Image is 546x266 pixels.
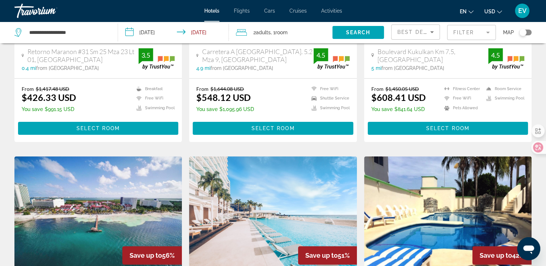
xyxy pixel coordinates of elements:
span: Boulevard Kukulkan Km 7.5, [GEOGRAPHIC_DATA] [377,48,488,63]
span: EV [518,7,527,14]
button: Filter [447,25,496,40]
span: 5 mi [371,65,381,71]
span: 4.9 mi [196,65,210,71]
span: From [22,86,34,92]
span: from [GEOGRAPHIC_DATA] [36,65,99,71]
ins: $608.41 USD [371,92,426,103]
span: en [460,9,467,14]
li: Shuttle Service [308,96,350,102]
button: Toggle map [514,29,532,36]
li: Fitness Center [441,86,482,92]
li: Swimming Pool [482,96,524,102]
span: Save up to [305,252,338,259]
a: Cars [264,8,275,14]
button: Select Room [193,122,353,135]
span: USD [484,9,495,14]
li: Free WiFi [133,96,175,102]
img: trustyou-badge.svg [139,48,175,70]
div: 3.5 [139,51,153,59]
button: Travelers: 2 adults, 0 children [229,22,332,43]
span: You save [371,106,393,112]
span: Best Deals [397,29,435,35]
span: Select Room [426,125,469,131]
p: $1,095.96 USD [196,106,254,112]
span: from [GEOGRAPHIC_DATA] [210,65,273,71]
span: Carretera A [GEOGRAPHIC_DATA]. 5.2 Mza 9, [GEOGRAPHIC_DATA] [202,48,314,63]
a: Cruises [289,8,307,14]
span: , 1 [271,27,288,37]
span: You save [22,106,43,112]
li: Room Service [482,86,524,92]
img: trustyou-badge.svg [488,48,524,70]
div: 56% [122,246,182,265]
span: From [371,86,384,92]
span: Search [346,30,370,35]
li: Breakfast [133,86,175,92]
a: Hotels [204,8,219,14]
button: Check-in date: Sep 22, 2025 Check-out date: Sep 26, 2025 [118,22,229,43]
mat-select: Sort by [397,28,434,36]
button: Change currency [484,6,502,17]
ins: $426.33 USD [22,92,76,103]
button: Search [332,26,384,39]
div: 4.5 [314,51,328,59]
li: Swimming Pool [308,105,350,111]
span: You save [196,106,218,112]
span: Retorno Maranon #31 Sm 25 Mza 23 Lt 01, [GEOGRAPHIC_DATA] [27,48,139,63]
span: from [GEOGRAPHIC_DATA] [381,65,444,71]
a: Travorium [14,1,87,20]
span: Save up to [480,252,512,259]
iframe: Az üzenetküldési ablak megnyitására szolgáló gomb [517,237,540,260]
button: Change language [460,6,473,17]
del: $1,417.48 USD [36,86,69,92]
a: Activities [321,8,342,14]
span: Save up to [130,252,162,259]
div: 51% [298,246,357,265]
span: Select Room [77,125,120,131]
a: Select Room [368,123,528,131]
a: Select Room [193,123,353,131]
span: 0.4 mi [22,65,36,71]
img: trustyou-badge.svg [314,48,350,70]
li: Swimming Pool [133,105,175,111]
ins: $548.12 USD [196,92,251,103]
span: From [196,86,209,92]
span: Room [275,30,288,35]
span: Select Room [251,125,294,131]
del: $1,644.08 USD [210,86,244,92]
p: $841.64 USD [371,106,426,112]
span: Map [503,27,514,37]
a: Flights [234,8,250,14]
li: Free WiFi [308,86,350,92]
button: Select Room [368,122,528,135]
del: $1,450.05 USD [385,86,419,92]
button: User Menu [513,3,532,18]
span: 2 [253,27,271,37]
p: $991.15 USD [22,106,76,112]
li: Free WiFi [441,96,482,102]
span: Adults [256,30,271,35]
div: 4.5 [488,51,503,59]
button: Select Room [18,122,178,135]
div: 42% [472,246,532,265]
a: Select Room [18,123,178,131]
li: Pets Allowed [441,105,482,111]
